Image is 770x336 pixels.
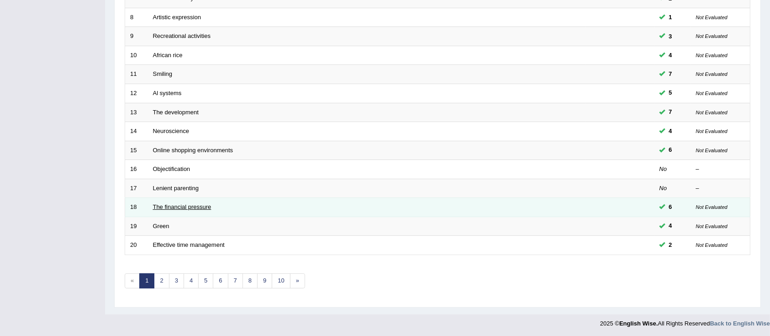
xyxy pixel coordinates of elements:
a: Green [153,223,169,229]
small: Not Evaluated [696,110,728,115]
a: Smiling [153,70,173,77]
td: 19 [125,217,148,236]
span: You can still take this question [665,127,676,136]
a: African rice [153,52,183,59]
small: Not Evaluated [696,15,728,20]
a: 2 [154,273,169,288]
a: 4 [184,273,199,288]
a: 6 [213,273,228,288]
span: You can still take this question [665,203,676,212]
span: You can still take this question [665,12,676,22]
a: Artistic expression [153,14,201,21]
small: Not Evaluated [696,204,728,210]
td: 12 [125,84,148,103]
a: The financial pressure [153,203,211,210]
small: Not Evaluated [696,33,728,39]
span: You can still take this question [665,240,676,250]
a: Online shopping environments [153,147,233,154]
span: You can still take this question [665,32,676,41]
small: Not Evaluated [696,53,728,58]
span: You can still take this question [665,50,676,60]
small: Not Evaluated [696,91,728,96]
a: 5 [198,273,213,288]
span: You can still take this question [665,145,676,155]
td: 18 [125,198,148,217]
td: 9 [125,27,148,46]
td: 8 [125,8,148,27]
strong: English Wise. [619,320,658,327]
span: « [125,273,140,288]
em: No [659,165,667,172]
a: 9 [257,273,272,288]
a: Objectification [153,165,190,172]
div: – [696,165,745,174]
small: Not Evaluated [696,242,728,248]
a: Neuroscience [153,128,190,134]
a: Lenient parenting [153,185,199,192]
small: Not Evaluated [696,71,728,77]
a: Back to English Wise [710,320,770,327]
a: » [290,273,305,288]
a: 1 [139,273,154,288]
small: Not Evaluated [696,128,728,134]
a: Recreational activities [153,32,211,39]
td: 17 [125,179,148,198]
td: 16 [125,160,148,179]
td: 14 [125,122,148,141]
a: 10 [272,273,290,288]
small: Not Evaluated [696,148,728,153]
em: No [659,185,667,192]
a: 8 [243,273,258,288]
a: 7 [228,273,243,288]
a: 3 [169,273,184,288]
a: Effective time management [153,241,225,248]
span: You can still take this question [665,107,676,117]
td: 13 [125,103,148,122]
td: 11 [125,65,148,84]
div: 2025 © All Rights Reserved [600,315,770,328]
div: – [696,184,745,193]
td: 10 [125,46,148,65]
a: The development [153,109,199,116]
small: Not Evaluated [696,224,728,229]
a: Al systems [153,90,182,96]
td: 15 [125,141,148,160]
span: You can still take this question [665,221,676,231]
span: You can still take this question [665,69,676,79]
span: You can still take this question [665,88,676,98]
td: 20 [125,236,148,255]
